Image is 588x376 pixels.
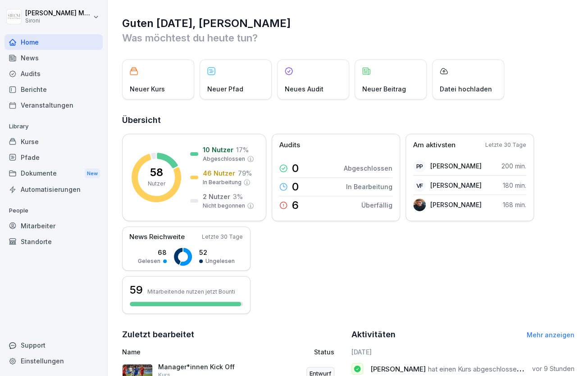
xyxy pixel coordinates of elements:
[203,202,245,210] p: Nicht begonnen
[292,181,299,192] p: 0
[202,233,243,241] p: Letzte 30 Tage
[85,168,100,179] div: New
[314,347,334,357] p: Status
[5,82,103,97] a: Berichte
[5,181,103,197] a: Automatisierungen
[238,168,252,178] p: 79 %
[351,328,396,341] h2: Aktivitäten
[344,163,392,173] p: Abgeschlossen
[5,66,103,82] a: Audits
[130,282,143,298] h3: 59
[138,257,160,265] p: Gelesen
[430,181,482,190] p: [PERSON_NAME]
[233,192,243,201] p: 3 %
[370,365,426,373] span: [PERSON_NAME]
[138,248,167,257] p: 68
[5,337,103,353] div: Support
[501,161,526,171] p: 200 min.
[5,119,103,134] p: Library
[5,97,103,113] a: Veranstaltungen
[203,155,245,163] p: Abgeschlossen
[148,180,165,188] p: Nutzer
[5,34,103,50] a: Home
[430,161,482,171] p: [PERSON_NAME]
[413,199,426,211] img: n72xwrccg3abse2lkss7jd8w.png
[285,84,324,94] p: Neues Audit
[150,167,163,178] p: 58
[130,84,165,94] p: Neuer Kurs
[532,364,574,373] p: vor 9 Stunden
[25,9,91,17] p: [PERSON_NAME] Malec
[122,31,574,45] p: Was möchtest du heute tun?
[527,331,574,339] a: Mehr anzeigen
[122,16,574,31] h1: Guten [DATE], [PERSON_NAME]
[361,200,392,210] p: Überfällig
[199,248,235,257] p: 52
[205,257,235,265] p: Ungelesen
[5,234,103,249] a: Standorte
[279,140,300,150] p: Audits
[5,50,103,66] a: News
[292,200,299,211] p: 6
[207,84,243,94] p: Neuer Pfad
[346,182,392,191] p: In Bearbeitung
[5,165,103,182] a: DokumenteNew
[236,145,249,154] p: 17 %
[203,192,230,201] p: 2 Nutzer
[430,200,482,209] p: [PERSON_NAME]
[203,178,242,186] p: In Bearbeitung
[413,140,456,150] p: Am aktivsten
[5,353,103,369] a: Einstellungen
[362,84,406,94] p: Neuer Beitrag
[203,168,235,178] p: 46 Nutzer
[413,160,426,172] div: PP
[440,84,492,94] p: Datei hochladen
[485,141,526,149] p: Letzte 30 Tage
[5,218,103,234] a: Mitarbeiter
[147,288,235,295] p: Mitarbeitende nutzen jetzt Bounti
[122,328,345,341] h2: Zuletzt bearbeitet
[5,149,103,165] a: Pfade
[292,163,299,174] p: 0
[351,347,574,357] h6: [DATE]
[5,204,103,218] p: People
[5,165,103,182] div: Dokumente
[413,179,426,192] div: VF
[129,232,185,242] p: News Reichweite
[158,363,248,371] p: Manager*innen Kick Off
[503,181,526,190] p: 180 min.
[25,18,91,24] p: Sironi
[5,134,103,149] a: Kurse
[428,365,520,373] span: hat einen Kurs abgeschlossen
[122,347,256,357] p: Name
[122,114,574,127] h2: Übersicht
[503,200,526,209] p: 168 min.
[203,145,233,154] p: 10 Nutzer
